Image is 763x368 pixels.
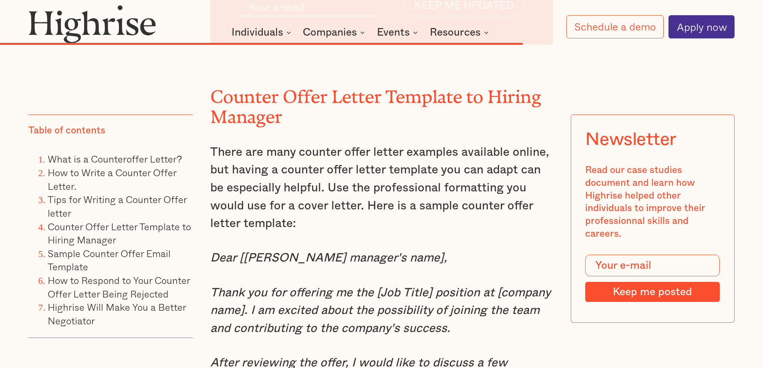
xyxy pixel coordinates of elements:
div: Individuals [232,28,294,37]
div: Table of contents [28,125,105,137]
input: Your e-mail [585,255,720,276]
a: Counter Offer Letter Template to Hiring Manager [48,219,191,247]
a: Sample Counter Offer Email Template [48,246,171,274]
a: How to Respond to Your Counter Offer Letter Being Rejected [48,273,190,301]
em: Thank you for offering me the [Job Title] position at [company name]. I am excited about the poss... [210,287,550,334]
a: How to Write a Counter Offer Letter. [48,165,176,193]
div: Companies [303,28,357,37]
div: Resources [430,28,491,37]
a: Schedule a demo [566,15,664,38]
div: Events [377,28,420,37]
div: Newsletter [585,129,676,150]
h2: Counter Offer Letter Template to Hiring Manager [210,82,553,123]
div: Companies [303,28,367,37]
div: Resources [430,28,481,37]
input: Keep me posted [585,282,720,302]
p: There are many counter offer letter examples available online, but having a counter offer letter ... [210,143,553,233]
a: Highrise Will Make You a Better Negotiator [48,300,186,328]
div: Events [377,28,410,37]
em: Dear [[PERSON_NAME] manager's name], [210,252,447,264]
div: Read our case studies document and learn how Highrise helped other individuals to improve their p... [585,164,720,240]
a: What is a Counteroffer Letter? [48,151,182,166]
form: Modal Form [585,255,720,302]
a: Tips for Writing a Counter Offer letter [48,192,187,220]
a: Apply now [668,15,735,38]
div: Individuals [232,28,283,37]
img: Highrise logo [28,5,156,43]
